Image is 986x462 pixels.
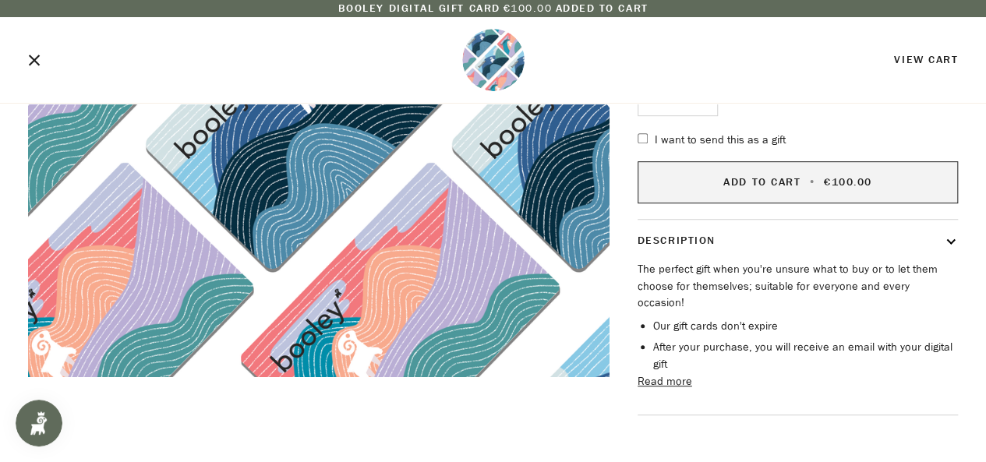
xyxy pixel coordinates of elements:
span: Booley Digital Gift Card [338,1,500,16]
img: Booley Digital Gift Card [462,29,525,91]
button: Close [28,35,41,85]
span: Our gift cards don't expire [653,319,778,333]
a: View Cart [894,52,958,67]
span: The perfect gift when you're unsure what to buy or to let them choose for themselves; suitable fo... [638,262,938,310]
button: Description [638,220,958,261]
button: Read more [638,373,692,390]
span: I want to send this as a gift [655,132,786,147]
span: Add to Cart [723,175,800,189]
span: After your purchase, you will receive an email with your digital gift [653,340,952,372]
span: Added to cart [555,1,648,16]
iframe: Button to open loyalty program pop-up [16,400,62,446]
span: • [805,175,820,189]
button: Add to Cart • €100.00 [638,161,958,203]
span: €100.00 [504,1,553,16]
span: €100.00 [824,175,872,189]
